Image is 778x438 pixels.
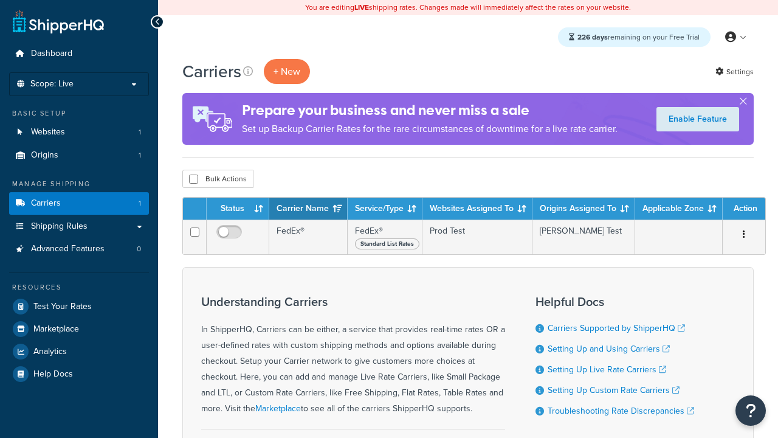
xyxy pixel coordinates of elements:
[242,120,618,137] p: Set up Backup Carrier Rates for the rare circumstances of downtime for a live rate carrier.
[9,238,149,260] a: Advanced Features 0
[255,402,301,415] a: Marketplace
[182,60,241,83] h1: Carriers
[348,220,422,254] td: FedEx®
[31,49,72,59] span: Dashboard
[548,405,694,417] a: Troubleshooting Rate Discrepancies
[31,150,58,161] span: Origins
[9,121,149,144] a: Websites 1
[264,59,310,84] button: + New
[33,369,73,380] span: Help Docs
[548,363,666,376] a: Setting Up Live Rate Carriers
[577,32,608,43] strong: 226 days
[9,363,149,385] a: Help Docs
[9,282,149,293] div: Resources
[9,341,149,363] a: Analytics
[201,295,505,417] div: In ShipperHQ, Carriers can be either, a service that provides real-time rates OR a user-defined r...
[9,192,149,215] li: Carriers
[31,127,65,137] span: Websites
[242,100,618,120] h4: Prepare your business and never miss a sale
[9,192,149,215] a: Carriers 1
[139,150,141,161] span: 1
[33,302,92,312] span: Test Your Rates
[9,121,149,144] li: Websites
[348,198,422,220] th: Service/Type: activate to sort column ascending
[9,144,149,167] li: Origins
[9,179,149,189] div: Manage Shipping
[207,198,269,220] th: Status: activate to sort column ascending
[735,395,766,426] button: Open Resource Center
[139,127,141,137] span: 1
[269,198,348,220] th: Carrier Name: activate to sort column ascending
[13,9,104,33] a: ShipperHQ Home
[31,244,105,254] span: Advanced Features
[137,244,141,254] span: 0
[31,198,61,209] span: Carriers
[354,2,369,13] b: LIVE
[9,238,149,260] li: Advanced Features
[532,198,635,220] th: Origins Assigned To: activate to sort column ascending
[355,238,419,249] span: Standard List Rates
[33,347,67,357] span: Analytics
[31,221,88,232] span: Shipping Rules
[9,215,149,238] a: Shipping Rules
[558,27,711,47] div: remaining on your Free Trial
[723,198,765,220] th: Action
[9,144,149,167] a: Origins 1
[201,295,505,308] h3: Understanding Carriers
[9,296,149,318] a: Test Your Rates
[548,322,685,335] a: Carriers Supported by ShipperHQ
[182,170,253,188] button: Bulk Actions
[715,63,754,80] a: Settings
[532,220,635,254] td: [PERSON_NAME] Test
[422,198,532,220] th: Websites Assigned To: activate to sort column ascending
[548,342,670,355] a: Setting Up and Using Carriers
[635,198,723,220] th: Applicable Zone: activate to sort column ascending
[33,324,79,335] span: Marketplace
[139,198,141,209] span: 1
[9,108,149,119] div: Basic Setup
[422,220,532,254] td: Prod Test
[9,43,149,65] a: Dashboard
[30,79,74,89] span: Scope: Live
[9,318,149,340] a: Marketplace
[269,220,348,254] td: FedEx®
[548,384,680,397] a: Setting Up Custom Rate Carriers
[656,107,739,131] a: Enable Feature
[535,295,694,308] h3: Helpful Docs
[182,93,242,145] img: ad-rules-rateshop-fe6ec290ccb7230408bd80ed9643f0289d75e0ffd9eb532fc0e269fcd187b520.png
